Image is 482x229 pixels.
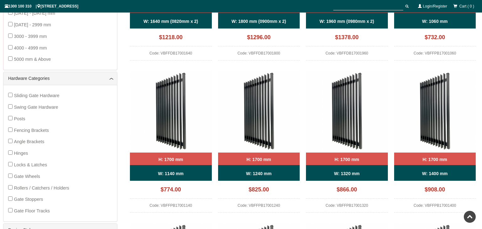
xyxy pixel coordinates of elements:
span: 5000 mm & Above [14,57,51,62]
div: Code: VBFFPB17001240 [218,202,300,213]
a: Hardware Categories [8,75,112,82]
span: Rollers / Catchers / Holders [14,185,69,190]
div: $1378.00 [306,32,388,46]
span: Sliding Gate Hardware [14,93,59,98]
div: Code: VBFFDB17001800 [218,49,300,60]
a: Login/Register [423,4,447,8]
a: VBFFPB - Ready to Install Fully Welded 65x16mm Vertical Blade - Aluminium Pedestrian / Side Gate ... [130,71,212,213]
span: [DATE] - 2999 mm [14,22,51,27]
div: $866.00 [306,184,388,199]
img: VBFFPB - Ready to Install Fully Welded 65x16mm Vertical Blade - Aluminium Pedestrian / Side Gate ... [130,71,212,153]
div: Code: VBFFPB17001060 [394,49,476,60]
b: H: 1700 mm [246,157,271,162]
a: VBFFPB - Ready to Install Fully Welded 65x16mm Vertical Blade - Aluminium Pedestrian / Side Gate ... [218,71,300,213]
span: Cart ( 0 ) [459,4,474,8]
span: 3000 - 3999 mm [14,34,47,39]
div: $1296.00 [218,32,300,46]
b: W: 1800 mm (0900mm x 2) [232,19,286,24]
b: W: 1140 mm [158,171,184,176]
div: Code: VBFFPB17001140 [130,202,212,213]
span: 4000 - 4999 mm [14,45,47,50]
span: Swing Gate Hardware [14,105,58,110]
span: 1300 100 310 | [STREET_ADDRESS] [5,4,78,8]
b: W: 1240 mm [246,171,271,176]
div: Code: VBFFDB17001960 [306,49,388,60]
div: Code: VBFFDB17001640 [130,49,212,60]
span: Gate Wheels [14,174,40,179]
span: Gate Floor Tracks [14,208,50,213]
span: Posts [14,116,25,121]
b: W: 1960 mm (0980mm x 2) [319,19,374,24]
iframe: LiveChat chat widget [356,61,482,207]
div: $732.00 [394,32,476,46]
b: H: 1700 mm [158,157,183,162]
b: H: 1700 mm [335,157,359,162]
span: [DATE] - [DATE] mm [14,11,55,16]
div: $774.00 [130,184,212,199]
span: Locks & Latches [14,162,47,167]
b: W: 1640 mm (0820mm x 2) [143,19,198,24]
b: W: 1320 mm [334,171,360,176]
div: $1218.00 [130,32,212,46]
span: Fencing Brackets [14,128,49,133]
a: VBFFPB - Ready to Install Fully Welded 65x16mm Vertical Blade - Aluminium Pedestrian / Side Gate ... [306,71,388,213]
div: $825.00 [218,184,300,199]
b: W: 1060 mm [422,19,447,24]
img: VBFFPB - Ready to Install Fully Welded 65x16mm Vertical Blade - Aluminium Pedestrian / Side Gate ... [218,71,300,153]
span: Hinges [14,151,28,156]
span: Gate Stoppers [14,197,43,202]
div: Code: VBFFPB17001320 [306,202,388,213]
img: VBFFPB - Ready to Install Fully Welded 65x16mm Vertical Blade - Aluminium Pedestrian / Side Gate ... [306,71,388,153]
span: Angle Brackets [14,139,44,144]
input: SEARCH PRODUCTS [333,3,403,10]
div: Code: VBFFPB17001400 [394,202,476,213]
